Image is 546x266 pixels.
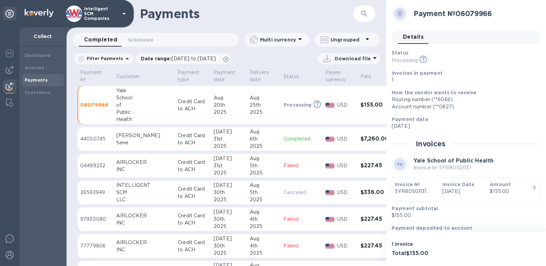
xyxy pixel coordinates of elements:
p: [DATE] [442,188,485,195]
div: LLC. [116,196,172,203]
p: Customer [116,73,140,80]
img: USD [325,164,335,168]
h3: $227.45 [360,243,391,249]
p: 1 [392,76,535,84]
div: 5th [250,162,278,169]
p: [DATE] [392,123,535,130]
div: [PERSON_NAME] [116,132,172,139]
div: 2025 [250,223,278,230]
p: Status [284,73,299,80]
div: 2025 [214,196,244,203]
p: 77779806 [80,242,111,250]
div: Aug [250,182,278,189]
b: Customers [25,90,51,95]
img: USD [325,137,335,142]
span: Payment date [214,69,244,83]
p: Credit Card to ACH [178,98,208,112]
p: Payment № [80,69,102,83]
b: Invoices in payment [392,70,443,76]
div: 2025 [214,250,244,257]
span: Paid [360,73,380,80]
p: 04499232 [80,162,111,169]
div: [DATE] [214,235,244,242]
p: Credit Card to ACH [178,132,208,146]
p: Collect [25,33,61,40]
div: 2025 [214,169,244,177]
div: Aug [250,235,278,242]
img: USD [325,244,335,249]
p: Credit Card to ACH [178,239,208,253]
p: 06079966 [80,101,111,108]
div: 4th [250,216,278,223]
div: AIRLOCKER [116,159,172,166]
div: INC [116,166,172,173]
p: USD [337,162,355,169]
div: 31st [214,162,244,169]
div: 2025 [250,250,278,257]
div: INC [116,246,172,253]
span: Scheduled [128,36,153,44]
h3: $336.00 [360,189,391,196]
p: Invoice № 5YR80501131 [414,164,494,171]
p: $155.00 [392,212,535,219]
b: Payment deposited to account [392,225,472,231]
img: Logo [25,9,54,17]
div: 2025 [250,109,278,116]
img: Foreign exchange [5,49,14,58]
p: 5YR80501131 [395,188,437,195]
span: Payment type [178,69,208,83]
p: Delivery date [250,69,269,83]
div: Aug [250,94,278,101]
div: Unpin categories [3,7,16,21]
p: Filter Payments [84,56,123,61]
div: [DATE] [214,208,244,216]
span: Payee currency [325,69,355,83]
b: How the vendor wants to receive [392,90,477,95]
div: [DATE] [214,182,244,189]
p: Intelligent SCM Companies [84,7,118,21]
b: Invoice Date [442,182,475,187]
b: Payment date [392,117,428,122]
h2: Payment № 06079966 [414,9,535,18]
div: Sene [116,139,172,146]
b: YH [397,162,403,167]
p: Ungrouped [331,36,363,43]
p: Failed [284,242,320,250]
div: 2025 [214,109,244,116]
p: 26593949 [80,189,111,196]
img: USD [325,103,335,108]
b: Dashboard [25,53,51,58]
b: Amount [490,182,511,187]
h1: Payments [140,7,328,21]
div: 20th [214,101,244,109]
div: AIRLOCKER [116,239,172,246]
b: Status [392,50,408,56]
img: USD [325,190,335,195]
div: INTELLIGENT [116,182,172,189]
div: School [116,94,172,101]
span: Completed [84,35,117,45]
div: SCM [116,189,172,196]
h3: $227.45 [360,216,391,222]
b: Invoices [25,65,44,70]
h2: Invoices [416,140,446,148]
div: 2025 [250,169,278,177]
p: Failed [284,162,320,169]
div: Date range:[DATE] to [DATE] [135,53,230,64]
span: Status [284,73,308,80]
button: Invoice №5YR80501131Invoice Date[DATE]Amount$155.00 [392,178,541,202]
div: 30th [214,189,244,196]
div: 4th [250,242,278,250]
p: Canceled [284,189,320,196]
p: 1 invoice [392,241,463,247]
p: Credit Card to ACH [178,185,208,200]
p: Payment type [178,69,199,83]
h3: Total $155.00 [392,250,463,257]
div: Aug [250,128,278,135]
div: INC [116,219,172,227]
p: Download file [335,55,371,62]
p: USD [337,135,355,143]
div: AIRLOCKER [116,212,172,219]
div: Aug [250,208,278,216]
b: Invoice № [395,182,420,187]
